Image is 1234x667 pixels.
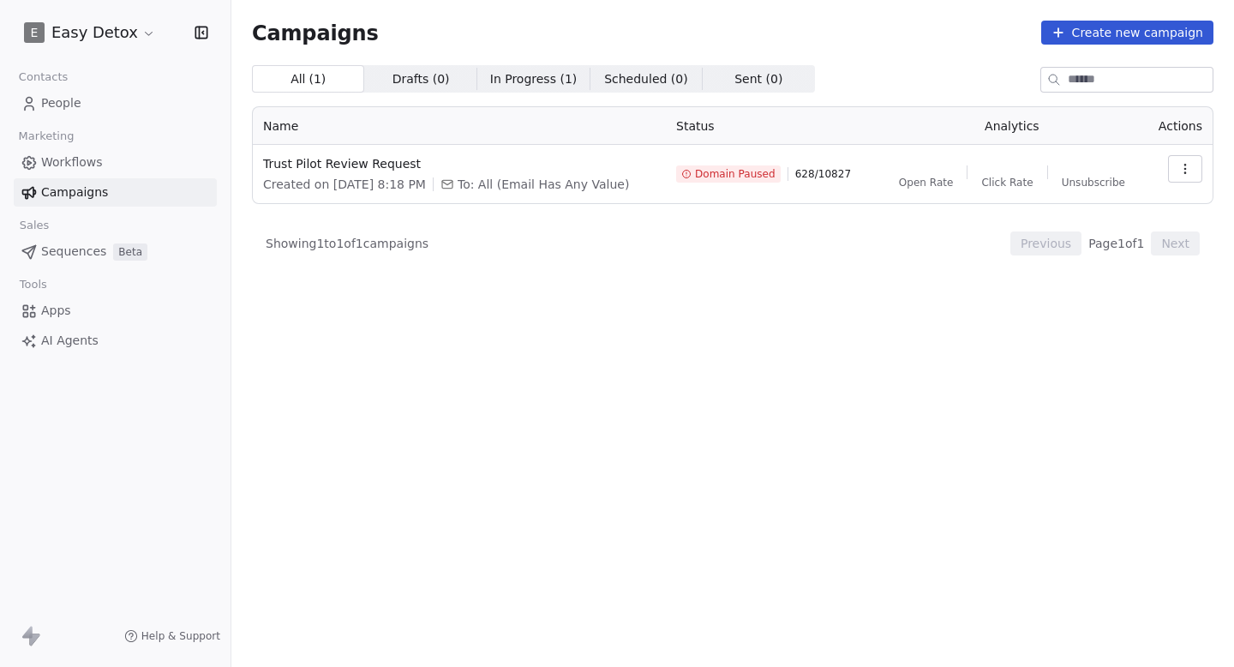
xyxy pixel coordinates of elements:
[263,176,426,193] span: Created on [DATE] 8:18 PM
[51,21,138,44] span: Easy Detox
[266,235,428,252] span: Showing 1 to 1 of 1 campaigns
[31,24,39,41] span: E
[252,21,379,45] span: Campaigns
[41,183,108,201] span: Campaigns
[458,176,629,193] span: To: All (Email Has Any Value)
[880,107,1144,145] th: Analytics
[1151,231,1200,255] button: Next
[1010,231,1081,255] button: Previous
[734,70,782,88] span: Sent ( 0 )
[795,167,851,181] span: 628 / 10827
[41,153,103,171] span: Workflows
[1088,235,1144,252] span: Page 1 of 1
[1062,176,1125,189] span: Unsubscribe
[14,148,217,177] a: Workflows
[124,629,220,643] a: Help & Support
[695,167,776,181] span: Domain Paused
[11,64,75,90] span: Contacts
[253,107,666,145] th: Name
[666,107,880,145] th: Status
[14,178,217,207] a: Campaigns
[604,70,688,88] span: Scheduled ( 0 )
[490,70,578,88] span: In Progress ( 1 )
[21,18,159,47] button: EEasy Detox
[41,302,71,320] span: Apps
[899,176,954,189] span: Open Rate
[41,94,81,112] span: People
[14,237,217,266] a: SequencesBeta
[12,213,57,238] span: Sales
[12,272,54,297] span: Tools
[1041,21,1213,45] button: Create new campaign
[1144,107,1213,145] th: Actions
[11,123,81,149] span: Marketing
[14,297,217,325] a: Apps
[263,155,656,172] span: Trust Pilot Review Request
[14,89,217,117] a: People
[41,243,106,261] span: Sequences
[14,327,217,355] a: AI Agents
[981,176,1033,189] span: Click Rate
[392,70,450,88] span: Drafts ( 0 )
[141,629,220,643] span: Help & Support
[113,243,147,261] span: Beta
[41,332,99,350] span: AI Agents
